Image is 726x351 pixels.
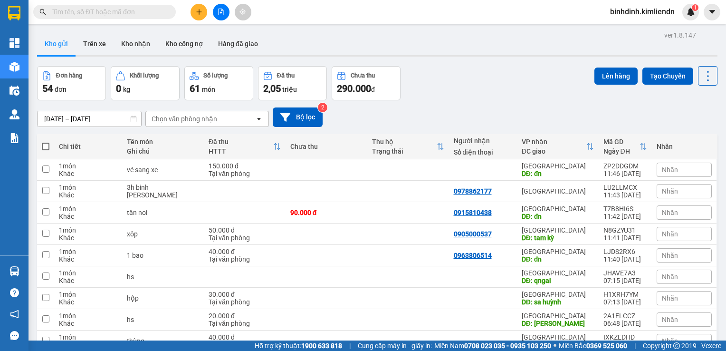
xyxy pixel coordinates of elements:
div: xôp [127,230,199,238]
div: IXKZEDHD [603,333,647,341]
button: Chưa thu290.000đ [332,66,401,100]
div: hs [127,273,199,281]
div: Số điện thoại [454,148,512,156]
div: 0963806514 [454,252,492,259]
span: ⚪️ [554,344,556,348]
div: 20.000 đ [209,312,281,320]
div: 1 món [59,291,117,298]
div: 40.000 đ [209,248,281,255]
span: message [10,331,19,340]
span: Hỗ trợ kỹ thuật: [255,341,342,351]
div: [GEOGRAPHIC_DATA] [522,333,594,341]
div: [GEOGRAPHIC_DATA] [522,312,594,320]
img: logo-vxr [8,6,20,20]
div: Tại văn phòng [209,320,281,327]
div: Chưa thu [351,72,375,79]
div: 11:46 [DATE] [603,170,647,177]
span: Nhãn [662,273,678,281]
div: 11:40 [DATE] [603,255,647,263]
div: hs [127,316,199,323]
div: DĐ: qngai [522,277,594,284]
div: Người nhận [454,137,512,145]
span: plus [196,9,202,15]
div: 50.000 đ [209,226,281,234]
div: Khác [59,234,117,242]
div: Đơn hàng [56,72,82,79]
div: Khác [59,277,117,284]
span: 290.000 [337,83,371,94]
input: Select a date range. [38,111,141,127]
button: aim [235,4,251,20]
div: 1 món [59,184,117,191]
div: 06:48 [DATE] [603,320,647,327]
div: [GEOGRAPHIC_DATA] [522,205,594,213]
span: copyright [673,342,680,349]
button: Tạo Chuyến [642,68,693,85]
div: Khác [59,213,117,220]
div: 0978862177 [454,187,492,195]
img: icon-new-feature [687,8,695,16]
div: vé sang xe [127,166,199,174]
div: Thu hộ [372,138,437,146]
div: Khác [59,170,117,177]
div: Tại văn phòng [209,298,281,306]
th: Toggle SortBy [367,134,449,159]
button: Kho công nợ [158,32,210,55]
th: Toggle SortBy [599,134,652,159]
span: Cung cấp máy in - giấy in: [358,341,432,351]
button: Khối lượng0kg [111,66,180,100]
div: 1 món [59,248,117,255]
div: VP nhận [522,138,586,146]
div: [GEOGRAPHIC_DATA] [522,248,594,255]
div: DĐ: phù cát [522,320,594,327]
div: HTTT [209,147,273,155]
img: warehouse-icon [10,86,19,96]
strong: 1900 633 818 [301,342,342,350]
div: 40.000 đ [209,333,281,341]
div: tân noi [127,209,199,216]
img: warehouse-icon [10,62,19,72]
div: Tại văn phòng [209,170,281,177]
span: Nhãn [662,209,678,216]
div: 11:43 [DATE] [603,191,647,199]
div: T7B8HI6S [603,205,647,213]
div: DĐ: đn [522,213,594,220]
div: Chọn văn phòng nhận [152,114,217,124]
div: DĐ: sa huỳnh [522,298,594,306]
div: 11:42 [DATE] [603,213,647,220]
div: 90.000 đ [290,209,363,216]
svg: open [255,115,263,123]
div: hộp [127,294,199,302]
div: Ghi chú [127,147,199,155]
span: Nhãn [662,166,678,174]
span: Miền Nam [434,341,551,351]
span: search [39,9,46,15]
span: Nhãn [662,230,678,238]
div: Ngày ĐH [603,147,640,155]
div: DĐ: tam kỳ [522,234,594,242]
img: warehouse-icon [10,109,19,119]
span: aim [239,9,246,15]
div: Tại văn phòng [209,234,281,242]
div: 1 món [59,312,117,320]
button: Đã thu2,05 triệu [258,66,327,100]
strong: 0369 525 060 [586,342,627,350]
div: 3h binh dương ra [127,184,199,199]
sup: 1 [692,4,698,11]
div: Trạng thái [372,147,437,155]
span: file-add [218,9,224,15]
div: Khác [59,191,117,199]
div: N8GZYU31 [603,226,647,234]
div: Mã GD [603,138,640,146]
button: Đơn hàng54đơn [37,66,106,100]
div: 1 món [59,162,117,170]
div: Chi tiết [59,143,117,150]
span: Nhãn [662,187,678,195]
span: question-circle [10,288,19,297]
div: 07:13 [DATE] [603,298,647,306]
img: warehouse-icon [10,266,19,276]
span: Nhãn [662,337,678,345]
button: Hàng đã giao [210,32,266,55]
span: 61 [190,83,200,94]
button: Lên hàng [594,68,638,85]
